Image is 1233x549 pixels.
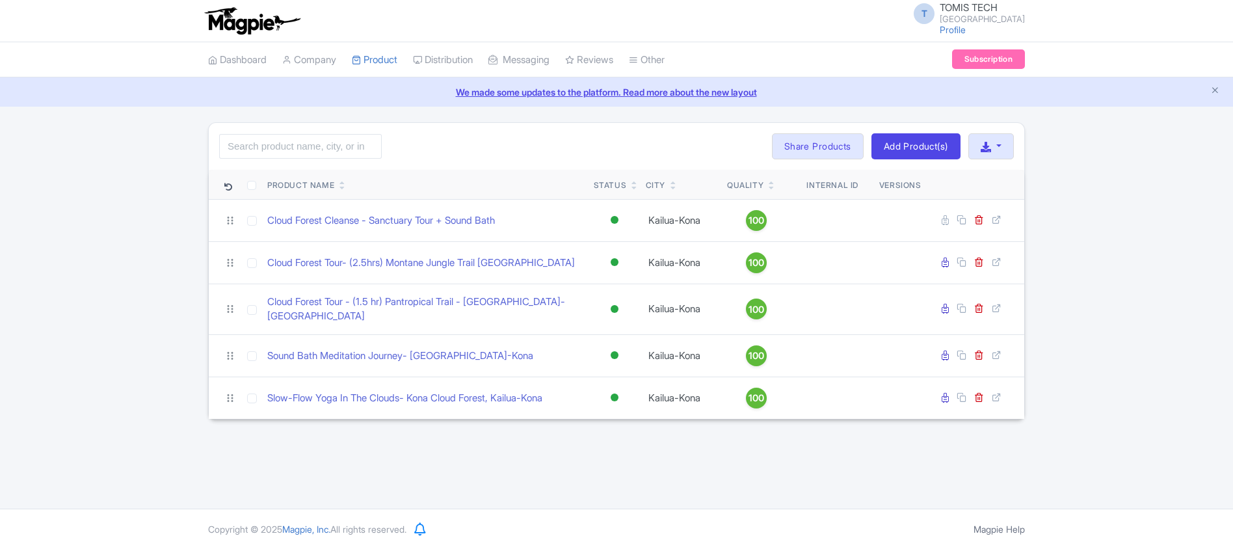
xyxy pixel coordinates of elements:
th: Versions [874,170,927,200]
div: Active [608,253,621,272]
th: Internal ID [791,170,874,200]
a: Subscription [952,49,1025,69]
button: Close announcement [1210,84,1220,99]
div: Product Name [267,180,334,191]
td: Kailua-Kona [641,377,722,419]
a: Magpie Help [974,524,1025,535]
div: City [646,180,665,191]
td: Kailua-Kona [641,241,722,284]
a: Slow-Flow Yoga In The Clouds- Kona Cloud Forest, Kailua-Kona [267,391,542,406]
a: 100 [727,299,786,319]
a: Cloud Forest Tour - (1.5 hr) Pantropical Trail - [GEOGRAPHIC_DATA]-[GEOGRAPHIC_DATA] [267,295,583,324]
a: Messaging [488,42,550,78]
span: T [914,3,935,24]
div: Active [608,300,621,319]
a: Distribution [413,42,473,78]
div: Active [608,346,621,365]
span: 100 [749,213,764,228]
a: Cloud Forest Tour- (2.5hrs) Montane Jungle Trail [GEOGRAPHIC_DATA] [267,256,575,271]
div: Active [608,388,621,407]
small: [GEOGRAPHIC_DATA] [940,15,1025,23]
a: 100 [727,252,786,273]
span: TOMIS TECH [940,1,998,14]
a: Dashboard [208,42,267,78]
span: Magpie, Inc. [282,524,330,535]
span: 100 [749,349,764,363]
a: Reviews [565,42,613,78]
a: 100 [727,210,786,231]
a: 100 [727,345,786,366]
span: 100 [749,391,764,405]
span: 100 [749,302,764,317]
div: Active [608,211,621,230]
a: Product [352,42,397,78]
a: Share Products [772,133,864,159]
div: Quality [727,180,763,191]
input: Search product name, city, or interal id [219,134,382,159]
a: Profile [940,24,966,35]
td: Kailua-Kona [641,334,722,377]
a: T TOMIS TECH [GEOGRAPHIC_DATA] [906,3,1025,23]
img: logo-ab69f6fb50320c5b225c76a69d11143b.png [202,7,302,35]
a: Cloud Forest Cleanse - Sanctuary Tour + Sound Bath [267,213,495,228]
a: We made some updates to the platform. Read more about the new layout [8,85,1225,99]
div: Status [594,180,627,191]
span: 100 [749,256,764,270]
td: Kailua-Kona [641,284,722,334]
a: Other [629,42,665,78]
td: Kailua-Kona [641,199,722,241]
a: Add Product(s) [871,133,961,159]
a: 100 [727,388,786,408]
a: Sound Bath Meditation Journey- [GEOGRAPHIC_DATA]-Kona [267,349,533,364]
div: Copyright © 2025 All rights reserved. [200,522,414,536]
a: Company [282,42,336,78]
